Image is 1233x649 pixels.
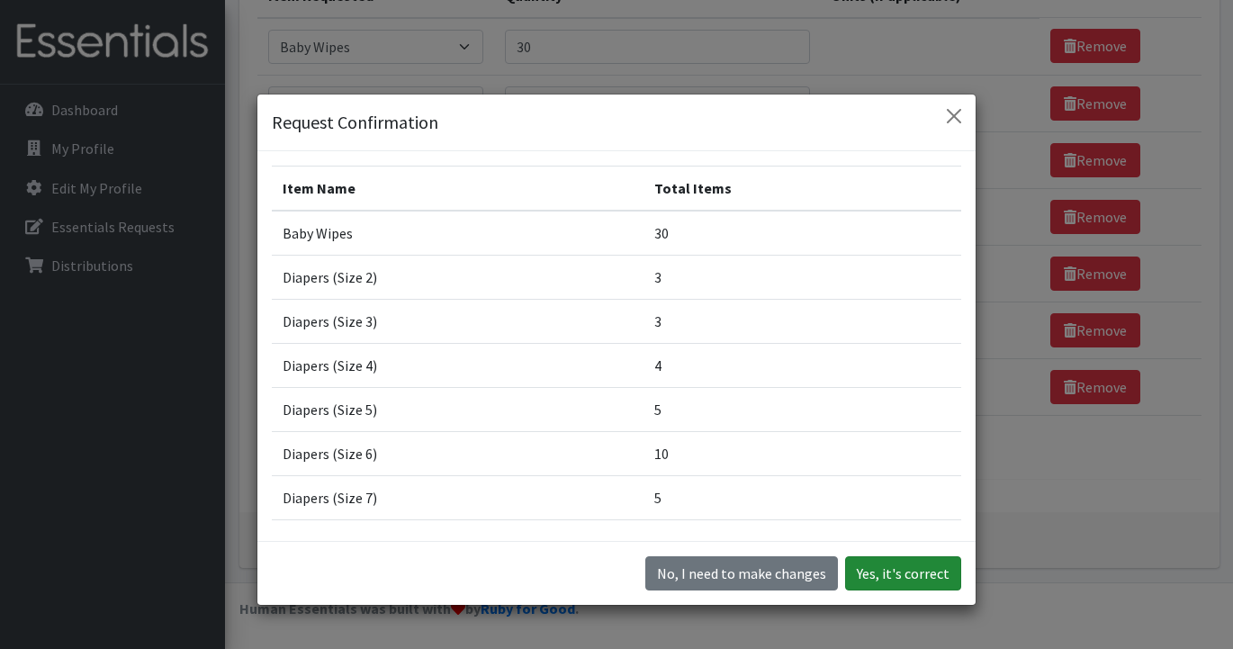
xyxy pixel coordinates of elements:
td: Diapers (Size 3) [272,300,643,344]
td: 5 [643,476,961,520]
button: No I need to make changes [645,556,838,590]
td: Diapers (Size 7) [272,476,643,520]
td: 3 [643,256,961,300]
td: 3 [643,300,961,344]
td: Diapers (Size 6) [272,432,643,476]
td: 30 [643,211,961,256]
td: 5 [643,388,961,432]
button: Close [940,102,968,131]
td: Diapers (Size 2) [272,256,643,300]
td: 10 [643,432,961,476]
button: Yes, it's correct [845,556,961,590]
td: Baby Wipes [272,211,643,256]
td: 4 [643,344,961,388]
th: Total Items [643,167,961,212]
td: Diapers (Size 4) [272,344,643,388]
th: Item Name [272,167,643,212]
h5: Request Confirmation [272,109,438,136]
td: Diapers (Size 5) [272,388,643,432]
